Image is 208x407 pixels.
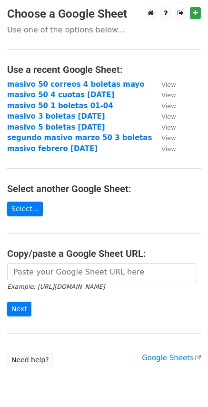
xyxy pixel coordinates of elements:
[152,102,176,110] a: View
[7,133,152,142] a: segundo masivo marzo 50 3 boletas
[7,7,201,21] h3: Choose a Google Sheet
[152,80,176,89] a: View
[161,113,176,120] small: View
[7,353,53,367] a: Need help?
[7,202,43,216] a: Select...
[7,144,98,153] a: masivo febrero [DATE]
[7,91,114,99] a: masivo 50 4 cuotas [DATE]
[7,112,105,121] a: masivo 3 boletas [DATE]
[161,81,176,88] small: View
[7,64,201,75] h4: Use a recent Google Sheet:
[7,302,31,316] input: Next
[7,183,201,194] h4: Select another Google Sheet:
[7,25,201,35] p: Use one of the options below...
[7,248,201,259] h4: Copy/paste a Google Sheet URL:
[7,123,105,132] a: masivo 5 boletas [DATE]
[161,134,176,142] small: View
[7,283,105,290] small: Example: [URL][DOMAIN_NAME]
[7,80,145,89] a: masivo 50 correos 4 boletas mayo
[152,133,176,142] a: View
[161,124,176,131] small: View
[152,112,176,121] a: View
[161,145,176,153] small: View
[142,354,201,362] a: Google Sheets
[7,102,113,110] a: masivo 50 1 boletas 01-04
[152,91,176,99] a: View
[161,92,176,99] small: View
[7,263,196,281] input: Paste your Google Sheet URL here
[152,123,176,132] a: View
[152,144,176,153] a: View
[161,102,176,110] small: View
